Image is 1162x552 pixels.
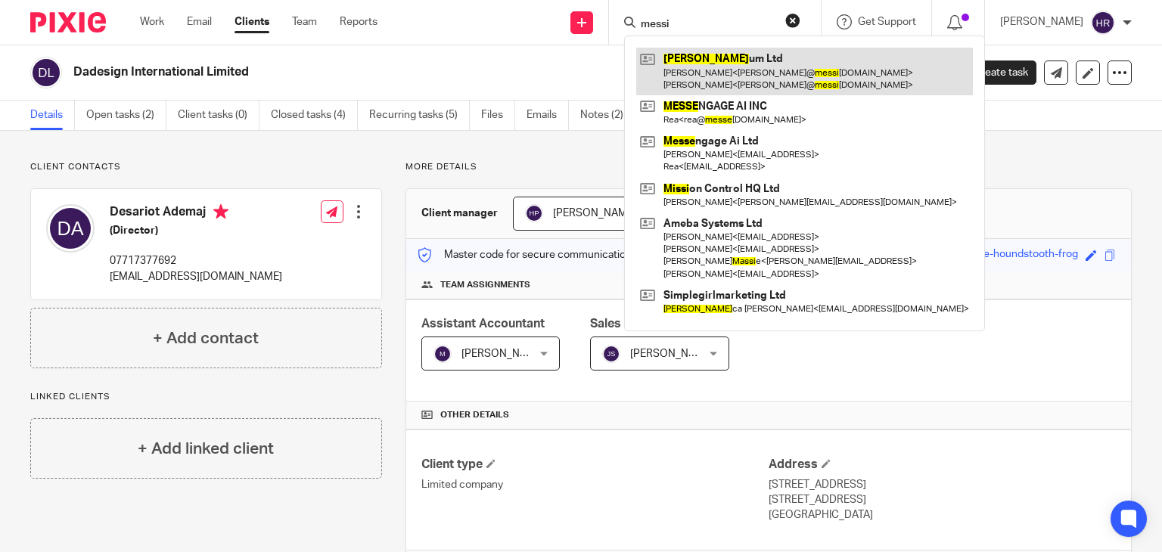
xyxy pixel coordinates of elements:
[630,349,713,359] span: [PERSON_NAME]
[110,223,282,238] h5: (Director)
[140,14,164,29] a: Work
[769,477,1116,492] p: [STREET_ADDRESS]
[580,101,635,130] a: Notes (2)
[153,327,259,350] h4: + Add contact
[30,101,75,130] a: Details
[30,57,62,88] img: svg%3E
[405,161,1132,173] p: More details
[461,349,545,359] span: [PERSON_NAME]
[590,318,665,330] span: Sales Person
[110,269,282,284] p: [EMAIL_ADDRESS][DOMAIN_NAME]
[949,60,1036,85] a: Create task
[418,247,679,262] p: Master code for secure communications and files
[527,101,569,130] a: Emails
[785,13,800,28] button: Clear
[481,101,515,130] a: Files
[421,477,769,492] p: Limited company
[340,14,377,29] a: Reports
[235,14,269,29] a: Clients
[421,206,498,221] h3: Client manager
[213,204,228,219] i: Primary
[421,318,545,330] span: Assistant Accountant
[525,204,543,222] img: svg%3E
[30,161,382,173] p: Client contacts
[1091,11,1115,35] img: svg%3E
[369,101,470,130] a: Recurring tasks (5)
[553,208,636,219] span: [PERSON_NAME]
[769,507,1116,523] p: [GEOGRAPHIC_DATA]
[440,409,509,421] span: Other details
[421,457,769,473] h4: Client type
[46,204,95,253] img: svg%3E
[271,101,358,130] a: Closed tasks (4)
[178,101,259,130] a: Client tasks (0)
[292,14,317,29] a: Team
[1000,14,1083,29] p: [PERSON_NAME]
[187,14,212,29] a: Email
[30,391,382,403] p: Linked clients
[440,279,530,291] span: Team assignments
[30,12,106,33] img: Pixie
[769,457,1116,473] h4: Address
[73,64,756,80] h2: Dadesign International Limited
[86,101,166,130] a: Open tasks (2)
[138,437,274,461] h4: + Add linked client
[110,204,282,223] h4: Desariot Ademaj
[433,345,452,363] img: svg%3E
[858,17,916,27] span: Get Support
[769,492,1116,507] p: [STREET_ADDRESS]
[110,253,282,268] p: 07717377692
[602,345,620,363] img: svg%3E
[639,18,775,32] input: Search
